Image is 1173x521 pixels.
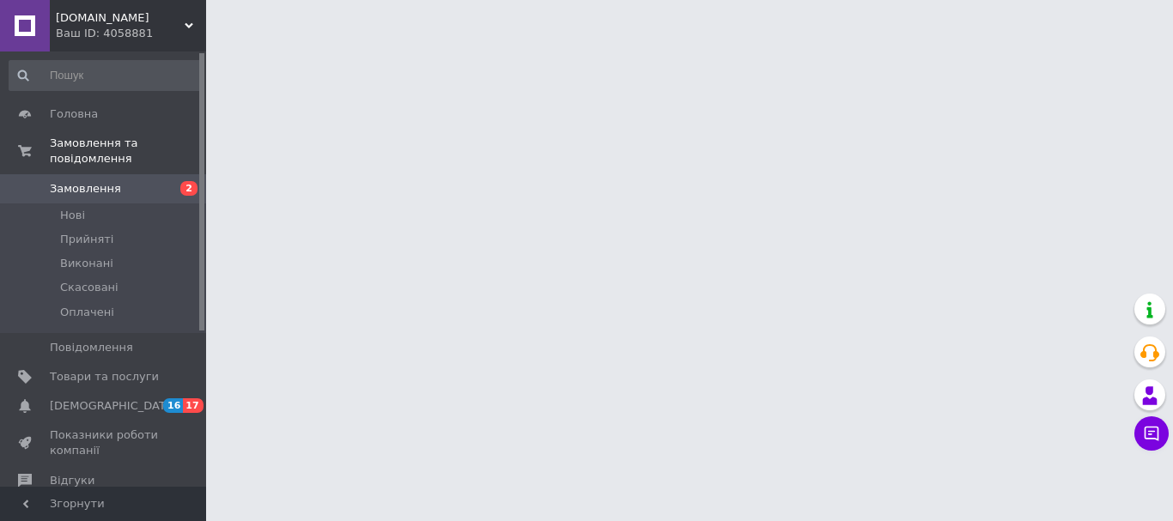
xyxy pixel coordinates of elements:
span: Замовлення та повідомлення [50,136,206,167]
span: Виконані [60,256,113,271]
input: Пошук [9,60,203,91]
span: Повідомлення [50,340,133,355]
span: Товари та послуги [50,369,159,385]
span: Оплачені [60,305,114,320]
span: Головна [50,106,98,122]
span: [DEMOGRAPHIC_DATA] [50,398,177,414]
button: Чат з покупцем [1134,416,1169,451]
span: Замовлення [50,181,121,197]
span: 16 [163,398,183,413]
span: Показники роботи компанії [50,427,159,458]
span: 2 [180,181,198,196]
span: 17 [183,398,203,413]
span: JB.STORE [56,10,185,26]
span: Прийняті [60,232,113,247]
span: Відгуки [50,473,94,488]
span: Нові [60,208,85,223]
div: Ваш ID: 4058881 [56,26,206,41]
span: Скасовані [60,280,119,295]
